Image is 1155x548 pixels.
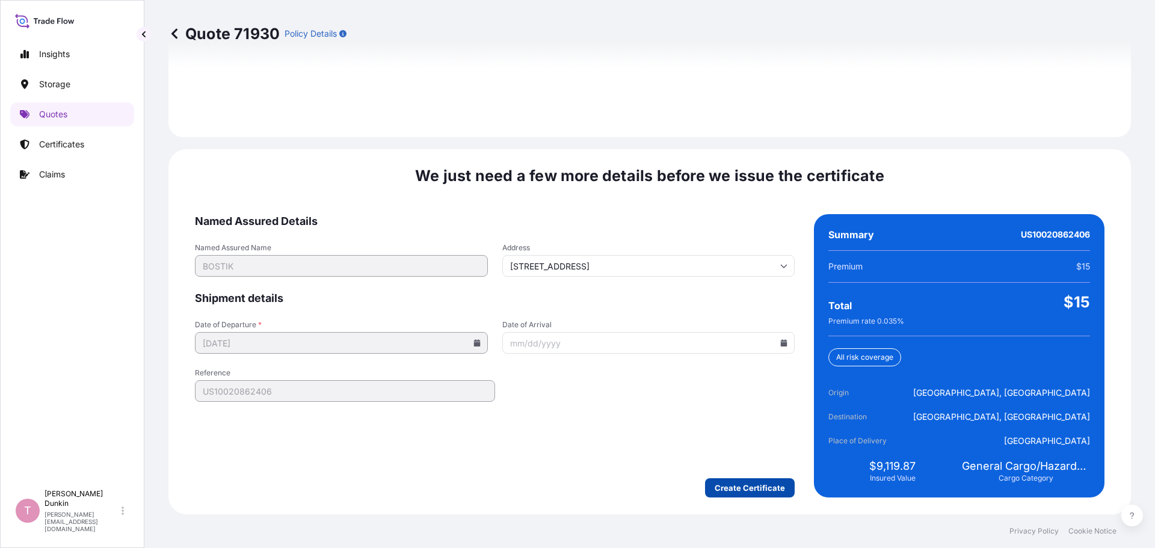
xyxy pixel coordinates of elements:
[45,489,119,508] p: [PERSON_NAME] Dunkin
[195,332,488,354] input: mm/dd/yyyy
[45,511,119,532] p: [PERSON_NAME][EMAIL_ADDRESS][DOMAIN_NAME]
[10,72,134,96] a: Storage
[828,260,863,272] span: Premium
[10,102,134,126] a: Quotes
[828,316,904,326] span: Premium rate 0.035 %
[24,505,31,517] span: T
[502,243,795,253] span: Address
[705,478,795,497] button: Create Certificate
[168,24,280,43] p: Quote 71930
[828,229,874,241] span: Summary
[10,162,134,186] a: Claims
[828,435,896,447] span: Place of Delivery
[195,243,488,253] span: Named Assured Name
[1004,435,1090,447] span: [GEOGRAPHIC_DATA]
[39,108,67,120] p: Quotes
[195,214,795,229] span: Named Assured Details
[39,48,70,60] p: Insights
[869,459,916,473] span: $9,119.87
[1068,526,1116,536] a: Cookie Notice
[10,132,134,156] a: Certificates
[870,473,916,483] span: Insured Value
[828,387,896,399] span: Origin
[195,291,795,306] span: Shipment details
[999,473,1053,483] span: Cargo Category
[415,166,884,185] span: We just need a few more details before we issue the certificate
[1064,292,1090,312] span: $15
[10,42,134,66] a: Insights
[828,411,896,423] span: Destination
[1009,526,1059,536] a: Privacy Policy
[962,459,1090,473] span: General Cargo/Hazardous Material
[195,320,488,330] span: Date of Departure
[39,168,65,180] p: Claims
[715,482,785,494] p: Create Certificate
[1076,260,1090,272] span: $15
[285,28,337,40] p: Policy Details
[1021,229,1090,241] span: US10020862406
[913,387,1090,399] span: [GEOGRAPHIC_DATA], [GEOGRAPHIC_DATA]
[39,138,84,150] p: Certificates
[195,368,495,378] span: Reference
[913,411,1090,423] span: [GEOGRAPHIC_DATA], [GEOGRAPHIC_DATA]
[828,348,901,366] div: All risk coverage
[828,300,852,312] span: Total
[502,320,795,330] span: Date of Arrival
[39,78,70,90] p: Storage
[502,255,795,277] input: Cargo owner address
[502,332,795,354] input: mm/dd/yyyy
[195,380,495,402] input: Your internal reference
